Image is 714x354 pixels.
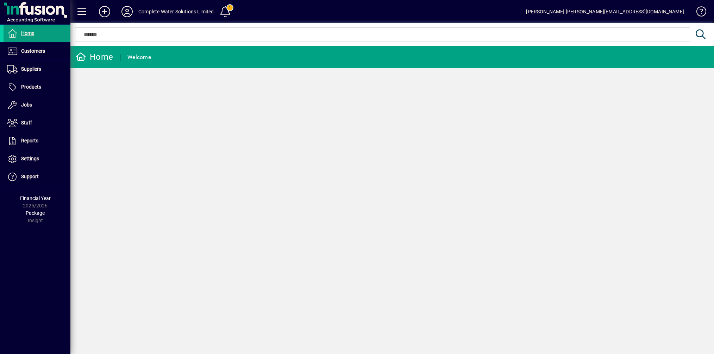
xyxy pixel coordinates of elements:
[116,5,138,18] button: Profile
[138,6,214,17] div: Complete Water Solutions Limited
[21,102,32,108] span: Jobs
[4,78,70,96] a: Products
[4,96,70,114] a: Jobs
[76,51,113,63] div: Home
[4,114,70,132] a: Staff
[4,43,70,60] a: Customers
[26,210,45,216] span: Package
[4,168,70,186] a: Support
[20,195,51,201] span: Financial Year
[4,150,70,168] a: Settings
[93,5,116,18] button: Add
[21,156,39,161] span: Settings
[21,174,39,179] span: Support
[4,132,70,150] a: Reports
[21,30,34,36] span: Home
[21,84,41,90] span: Products
[21,66,41,72] span: Suppliers
[127,52,151,63] div: Welcome
[21,138,38,143] span: Reports
[21,48,45,54] span: Customers
[21,120,32,125] span: Staff
[691,1,705,24] a: Knowledge Base
[4,60,70,78] a: Suppliers
[526,6,684,17] div: [PERSON_NAME] [PERSON_NAME][EMAIL_ADDRESS][DOMAIN_NAME]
